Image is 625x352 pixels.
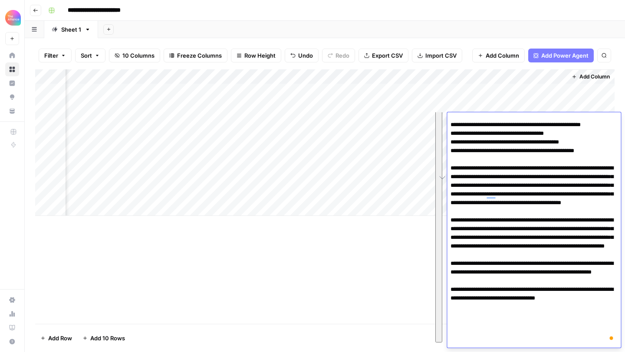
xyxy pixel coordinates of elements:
a: Usage [5,307,19,321]
span: Add Column [486,51,519,60]
span: Export CSV [372,51,403,60]
button: Add Column [568,71,613,82]
textarea: To enrich screen reader interactions, please activate Accessibility in Grammarly extension settings [447,15,621,348]
a: Home [5,49,19,62]
span: Freeze Columns [177,51,222,60]
span: Add Power Agent [541,51,589,60]
button: Help + Support [5,335,19,349]
button: Redo [322,49,355,62]
a: Browse [5,62,19,76]
span: Filter [44,51,58,60]
span: Add Row [48,334,72,342]
button: Add Column [472,49,525,62]
a: Sheet 1 [44,21,98,38]
button: Freeze Columns [164,49,227,62]
span: Add Column [579,73,610,81]
button: Export CSV [359,49,408,62]
button: Row Height [231,49,281,62]
button: Sort [75,49,105,62]
a: Insights [5,76,19,90]
span: Row Height [244,51,276,60]
a: Settings [5,293,19,307]
span: Add 10 Rows [90,334,125,342]
span: Redo [336,51,349,60]
span: Sort [81,51,92,60]
button: Filter [39,49,72,62]
a: Your Data [5,104,19,118]
span: 10 Columns [122,51,155,60]
span: Undo [298,51,313,60]
span: Import CSV [425,51,457,60]
button: Import CSV [412,49,462,62]
button: Add 10 Rows [77,331,130,345]
button: Add Power Agent [528,49,594,62]
img: Alliance Logo [5,10,21,26]
button: Workspace: Alliance [5,7,19,29]
div: Sheet 1 [61,25,81,34]
a: Opportunities [5,90,19,104]
button: Undo [285,49,319,62]
button: Add Row [35,331,77,345]
button: 10 Columns [109,49,160,62]
a: Learning Hub [5,321,19,335]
